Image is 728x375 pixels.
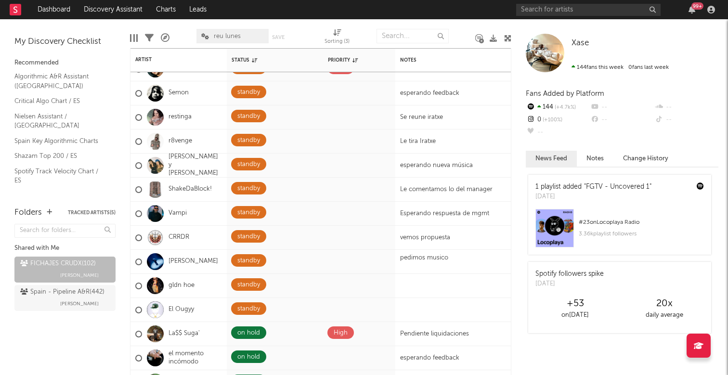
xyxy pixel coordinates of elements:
a: ShakeDaBlock! [169,185,212,194]
div: Notes [400,57,496,63]
div: pedimos musico [395,254,453,269]
a: Critical Algo Chart / ES [14,96,106,106]
a: #23onLocoplaya Radio3.36kplaylist followers [528,209,711,255]
span: [PERSON_NAME] [60,270,99,281]
a: Algorithmic A&R Assistant ([GEOGRAPHIC_DATA]) [14,71,106,91]
span: +100 % [541,117,562,123]
div: esperando feedback [395,354,464,362]
div: Shared with Me [14,243,116,254]
div: standby [237,135,260,146]
div: Sorting (3) [325,24,350,52]
div: 0 [526,114,590,126]
div: Sorting ( 3 ) [325,36,350,48]
div: -- [590,101,654,114]
input: Search for folders... [14,224,116,238]
div: standby [237,279,260,291]
a: Nielsen Assistant / [GEOGRAPHIC_DATA] [14,111,106,131]
div: -- [654,114,718,126]
a: el momento incómodo [169,350,222,366]
div: +53 [531,298,620,310]
div: esperando feedback [395,90,464,97]
a: Shazam Top 200 / ES [14,151,106,161]
div: standby [237,159,260,170]
div: Recommended [14,57,116,69]
div: [DATE] [535,279,604,289]
div: -- [654,101,718,114]
div: Edit Columns [130,24,138,52]
div: standby [237,183,260,194]
div: standby [237,231,260,243]
div: Filters [145,24,154,52]
button: Save [272,35,285,40]
div: A&R Pipeline [161,24,169,52]
div: Priority [328,57,366,63]
a: restinga [169,113,192,121]
div: Artist [135,57,208,63]
div: [DATE] [535,192,651,202]
span: +4.7k % [553,105,576,110]
a: [PERSON_NAME] [169,258,218,266]
div: on [DATE] [531,310,620,321]
span: Xase [572,39,589,47]
div: Spain - Pipeline A&R ( 442 ) [20,286,104,298]
button: Change History [613,151,678,167]
a: La$$ Suga' [169,330,200,338]
div: Esperando respuesta de mgmt [395,210,494,218]
div: standby [237,303,260,315]
div: -- [590,114,654,126]
button: Notes [577,151,613,167]
span: Fans Added by Platform [526,90,604,97]
span: [PERSON_NAME] [60,298,99,310]
div: Le tira Iratxe [395,138,441,145]
div: My Discovery Checklist [14,36,116,48]
a: Semon [169,89,189,97]
a: CRRDR [169,233,189,242]
a: [PERSON_NAME] y [PERSON_NAME] [169,153,222,178]
div: standby [237,111,260,122]
div: standby [237,87,260,98]
div: -- [526,126,590,139]
button: Tracked Artists(5) [68,210,116,215]
input: Search for artists [516,4,661,16]
button: 99+ [689,6,695,13]
a: r8venge [169,137,192,145]
a: Spotify Track Velocity Chart / ES [14,166,106,186]
div: 144 [526,101,590,114]
div: Spotify followers spike [535,269,604,279]
div: 1 playlist added [535,182,651,192]
a: Xase [572,39,589,48]
div: on hold [237,351,260,363]
span: 0 fans last week [572,65,669,70]
span: reu lunes [214,33,241,39]
a: Spain - Pipeline A&R(442)[PERSON_NAME] [14,285,116,311]
div: standby [237,207,260,219]
a: Spain Key Algorithmic Charts [14,136,106,146]
div: esperando nueva música [395,162,478,169]
div: FICHAJES CRUDX ( 102 ) [20,258,96,270]
div: High [334,327,348,339]
div: Se reune iratxe [395,114,448,121]
a: Vampi [169,209,187,218]
div: Pendiente liquidaciones [395,330,474,338]
div: # 23 on Locoplaya Radio [579,217,704,228]
div: 20 x [620,298,709,310]
div: 99 + [691,2,703,10]
div: Le comentamos lo del manager [395,186,497,194]
button: News Feed [526,151,577,167]
div: Status [232,57,294,63]
div: vemos propuesta [395,234,455,242]
div: on hold [237,327,260,339]
a: gldn hoe [169,282,195,290]
a: FICHAJES CRUDX(102)[PERSON_NAME] [14,257,116,283]
input: Search... [377,29,449,43]
div: 3.36k playlist followers [579,228,704,240]
a: "FGTV - Uncovered 1" [584,183,651,190]
div: Folders [14,207,42,219]
span: 144 fans this week [572,65,624,70]
div: standby [237,255,260,267]
a: El Ougyy [169,306,194,314]
div: daily average [620,310,709,321]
